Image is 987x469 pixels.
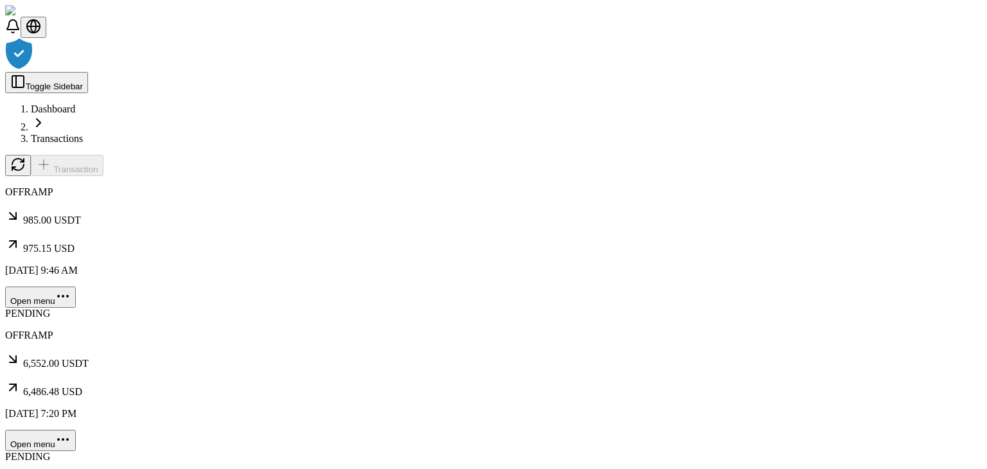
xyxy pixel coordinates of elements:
button: Open menu [5,430,76,451]
p: 6,486.48 USD [5,380,982,398]
div: PENDING [5,308,982,319]
button: Toggle Sidebar [5,72,88,93]
a: Transactions [31,133,83,144]
nav: breadcrumb [5,103,982,145]
span: Open menu [10,296,55,306]
span: Open menu [10,439,55,449]
p: OFFRAMP [5,330,982,341]
span: Toggle Sidebar [26,82,83,91]
p: OFFRAMP [5,186,982,198]
p: 985.00 USDT [5,208,982,226]
span: Transaction [53,164,98,174]
button: Transaction [31,155,103,176]
p: 6,552.00 USDT [5,351,982,369]
p: [DATE] 9:46 AM [5,265,982,276]
p: 975.15 USD [5,236,982,254]
button: Open menu [5,287,76,308]
a: Dashboard [31,103,75,114]
img: ShieldPay Logo [5,5,82,17]
div: PENDING [5,451,982,463]
p: [DATE] 7:20 PM [5,408,982,420]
